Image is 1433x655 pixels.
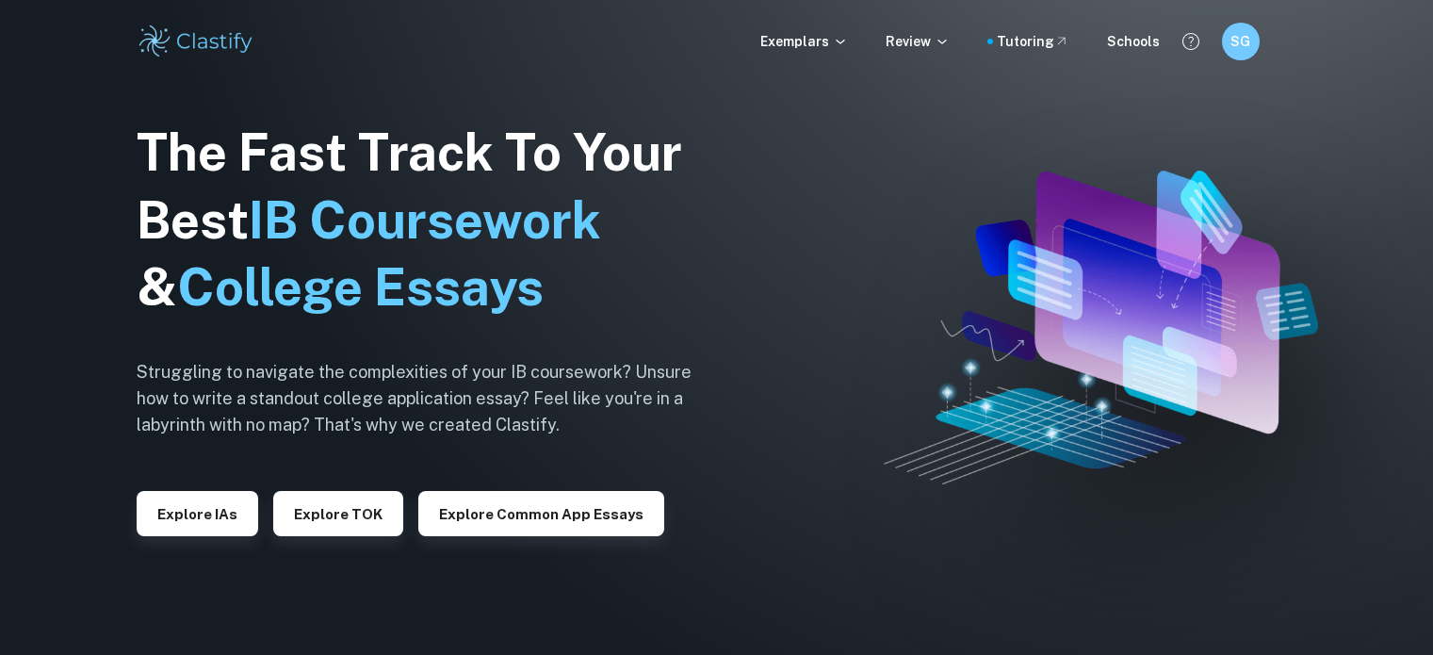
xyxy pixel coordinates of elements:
[1107,31,1160,52] a: Schools
[884,171,1318,485] img: Clastify hero
[1175,25,1207,57] button: Help and Feedback
[418,491,664,536] button: Explore Common App essays
[760,31,848,52] p: Exemplars
[137,23,256,60] img: Clastify logo
[177,257,544,317] span: College Essays
[137,504,258,522] a: Explore IAs
[137,119,721,322] h1: The Fast Track To Your Best &
[1229,31,1251,52] h6: SG
[137,359,721,438] h6: Struggling to navigate the complexities of your IB coursework? Unsure how to write a standout col...
[997,31,1069,52] a: Tutoring
[249,190,601,250] span: IB Coursework
[273,491,403,536] button: Explore TOK
[886,31,950,52] p: Review
[1222,23,1260,60] button: SG
[273,504,403,522] a: Explore TOK
[137,491,258,536] button: Explore IAs
[418,504,664,522] a: Explore Common App essays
